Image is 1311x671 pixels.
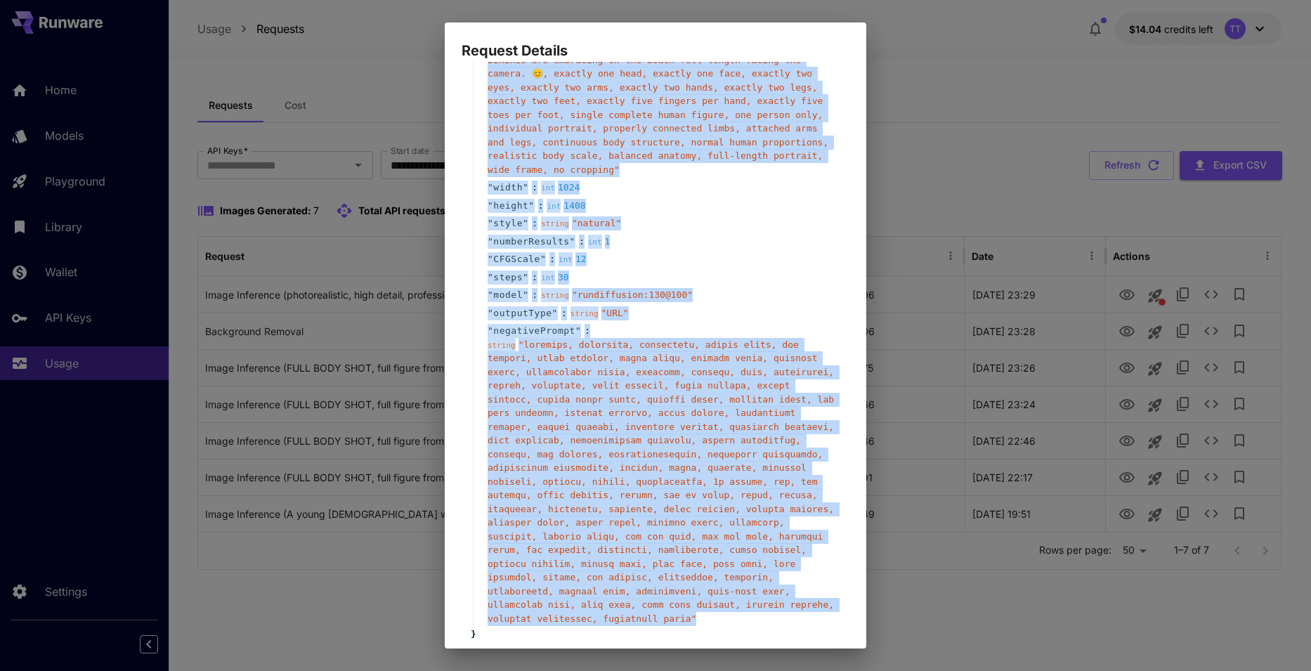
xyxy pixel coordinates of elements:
span: " loremips, dolorsita, consectetu, adipis elits, doe tempori, utlab etdolor, magna aliqu, enimadm... [488,339,834,624]
span: style [493,216,523,230]
span: " [528,200,534,211]
span: " URL " [601,308,629,318]
span: numberResults [493,235,569,249]
div: 30 [541,271,569,285]
span: " [523,272,528,282]
span: " [488,254,493,264]
span: " [488,182,493,193]
div: 1408 [547,199,585,213]
span: width [493,181,523,195]
span: " [488,289,493,300]
span: " [570,236,575,247]
span: " natural " [572,218,621,228]
span: " [552,308,558,318]
div: 1 [588,235,611,249]
span: height [493,199,528,213]
span: string [488,341,516,350]
span: int [541,273,555,282]
span: string [570,309,599,318]
span: " [523,289,528,300]
span: " [488,200,493,211]
span: " FULL BODY SHOT, full figure from head to toe, (standing pose:1.3), (full body visible:1.3), (fe... [488,13,828,175]
span: : [532,181,537,195]
span: int [547,202,561,211]
span: : [549,252,555,266]
span: } [469,627,476,641]
span: negativePrompt [493,324,575,338]
span: : [561,306,567,320]
span: " rundiffusion:130@100 " [572,289,693,300]
span: outputType [493,306,552,320]
span: steps [493,271,523,285]
span: int [541,183,555,193]
span: : [538,199,544,213]
span: string [541,219,569,228]
span: model [493,288,523,302]
span: " [575,325,581,336]
span: " [488,236,493,247]
div: 1024 [541,181,580,195]
span: CFGScale [493,252,540,266]
span: " [523,218,528,228]
span: " [523,182,528,193]
span: int [588,237,602,247]
h2: Request Details [445,22,866,62]
span: " [488,325,493,336]
span: : [532,216,537,230]
span: " [540,254,546,264]
span: : [532,271,537,285]
span: " [488,272,493,282]
span: " [488,218,493,228]
span: : [579,235,585,249]
span: int [559,255,573,264]
span: string [541,291,569,300]
span: : [585,324,590,338]
span: : [532,288,537,302]
div: 12 [559,252,587,266]
span: " [488,308,493,318]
